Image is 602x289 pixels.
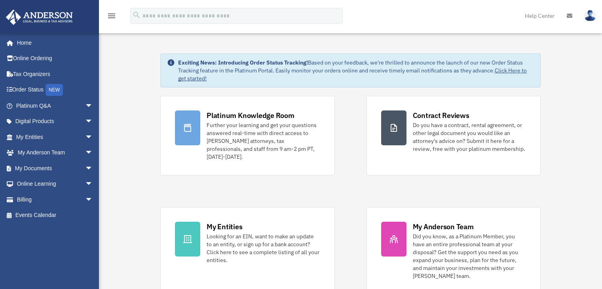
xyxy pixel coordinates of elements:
img: Anderson Advisors Platinum Portal [4,10,75,25]
a: Online Learningarrow_drop_down [6,176,105,192]
a: Tax Organizers [6,66,105,82]
span: arrow_drop_down [85,176,101,192]
strong: Exciting News: Introducing Order Status Tracking! [178,59,308,66]
span: arrow_drop_down [85,129,101,145]
span: arrow_drop_down [85,145,101,161]
a: Click Here to get started! [178,67,527,82]
div: Did you know, as a Platinum Member, you have an entire professional team at your disposal? Get th... [413,232,526,280]
div: My Entities [207,222,242,232]
i: search [132,11,141,19]
a: Home [6,35,101,51]
div: My Anderson Team [413,222,474,232]
div: Do you have a contract, rental agreement, or other legal document you would like an attorney's ad... [413,121,526,153]
a: Online Ordering [6,51,105,67]
a: Order StatusNEW [6,82,105,98]
span: arrow_drop_down [85,160,101,177]
div: Looking for an EIN, want to make an update to an entity, or sign up for a bank account? Click her... [207,232,320,264]
a: Digital Productsarrow_drop_down [6,114,105,129]
div: Contract Reviews [413,110,469,120]
span: arrow_drop_down [85,114,101,130]
a: My Documentsarrow_drop_down [6,160,105,176]
a: Platinum Knowledge Room Further your learning and get your questions answered real-time with dire... [160,96,334,175]
span: arrow_drop_down [85,98,101,114]
a: Contract Reviews Do you have a contract, rental agreement, or other legal document you would like... [367,96,541,175]
a: My Entitiesarrow_drop_down [6,129,105,145]
div: Based on your feedback, we're thrilled to announce the launch of our new Order Status Tracking fe... [178,59,534,82]
img: User Pic [584,10,596,21]
a: Events Calendar [6,207,105,223]
a: Platinum Q&Aarrow_drop_down [6,98,105,114]
a: Billingarrow_drop_down [6,192,105,207]
div: Platinum Knowledge Room [207,110,294,120]
a: menu [107,14,116,21]
div: Further your learning and get your questions answered real-time with direct access to [PERSON_NAM... [207,121,320,161]
span: arrow_drop_down [85,192,101,208]
a: My Anderson Teamarrow_drop_down [6,145,105,161]
div: NEW [46,84,63,96]
i: menu [107,11,116,21]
